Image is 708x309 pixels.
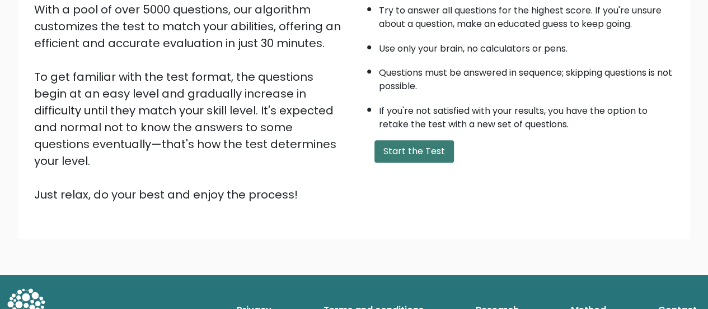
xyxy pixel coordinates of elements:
li: Questions must be answered in sequence; skipping questions is not possible. [379,61,674,93]
button: Start the Test [374,140,454,163]
li: Use only your brain, no calculators or pens. [379,36,674,56]
li: If you're not satisfied with your results, you have the option to retake the test with a new set ... [379,99,674,131]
